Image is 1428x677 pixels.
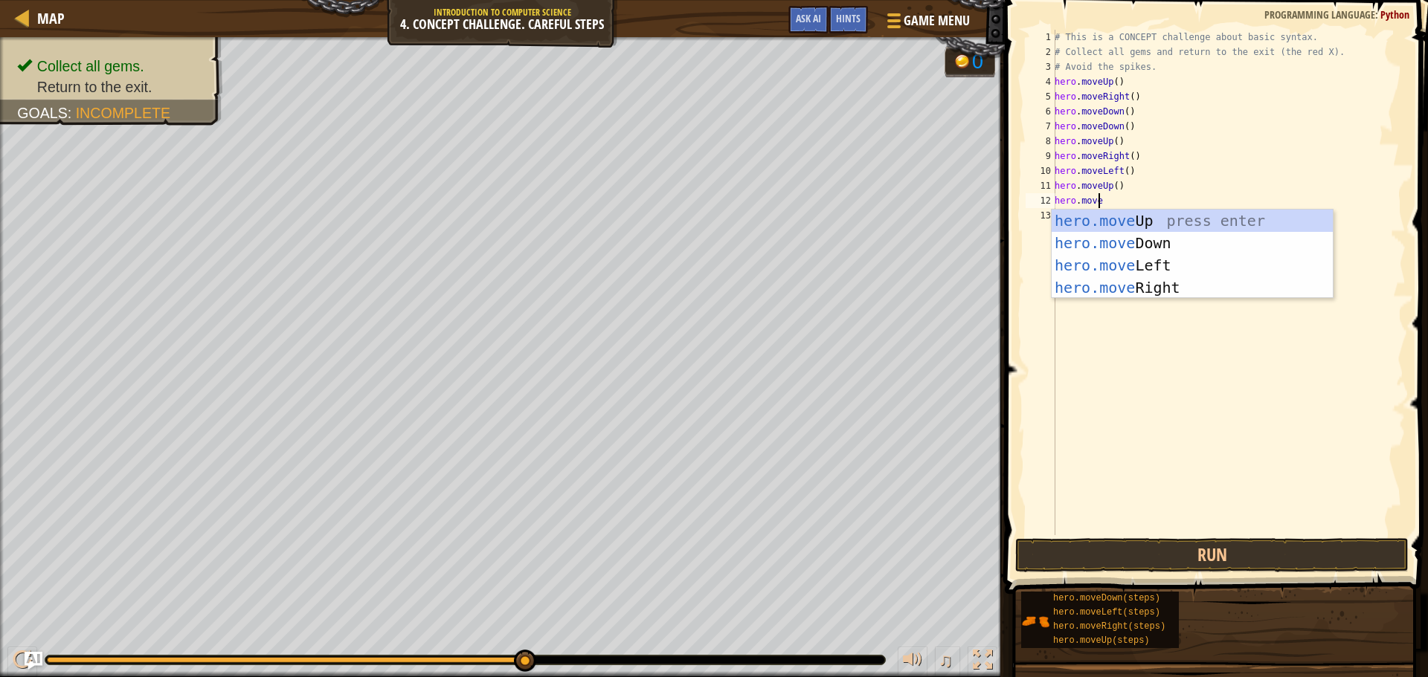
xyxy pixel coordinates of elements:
span: hero.moveRight(steps) [1053,621,1165,632]
span: Return to the exit. [37,79,152,95]
span: : [68,105,76,121]
button: Run [1015,538,1409,572]
span: Ask AI [796,11,821,25]
span: Goals [17,105,68,121]
span: Game Menu [904,11,970,30]
li: Return to the exit. [17,77,207,97]
span: Incomplete [76,105,170,121]
button: Adjust volume [898,647,927,677]
span: : [1375,7,1380,22]
img: portrait.png [1021,607,1049,635]
button: Ask AI [788,6,829,33]
div: 13 [1026,208,1055,223]
span: Map [37,8,65,28]
div: 6 [1026,104,1055,119]
span: Programming language [1264,7,1375,22]
div: 9 [1026,149,1055,163]
span: hero.moveUp(steps) [1053,635,1150,646]
button: Ask AI [25,652,42,670]
li: Collect all gems. [17,56,207,77]
a: Map [30,8,65,28]
button: Ctrl + P: Pause [7,647,37,677]
button: Game Menu [875,6,979,41]
div: 7 [1026,119,1055,134]
div: 11 [1026,178,1055,193]
div: 5 [1026,89,1055,104]
div: Team 'ogres' has 0 gold. [945,46,995,77]
span: Python [1380,7,1409,22]
div: 2 [1026,45,1055,59]
button: ♫ [935,647,960,677]
span: Hints [836,11,861,25]
div: 10 [1026,163,1055,178]
span: hero.moveLeft(steps) [1053,607,1160,618]
div: 4 [1026,74,1055,89]
div: 1 [1026,30,1055,45]
button: Toggle fullscreen [968,647,997,677]
span: ♫ [938,649,953,671]
div: 0 [972,52,987,72]
span: Collect all gems. [37,58,144,74]
span: hero.moveDown(steps) [1053,593,1160,603]
div: 12 [1026,193,1055,208]
div: 8 [1026,134,1055,149]
div: 3 [1026,59,1055,74]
